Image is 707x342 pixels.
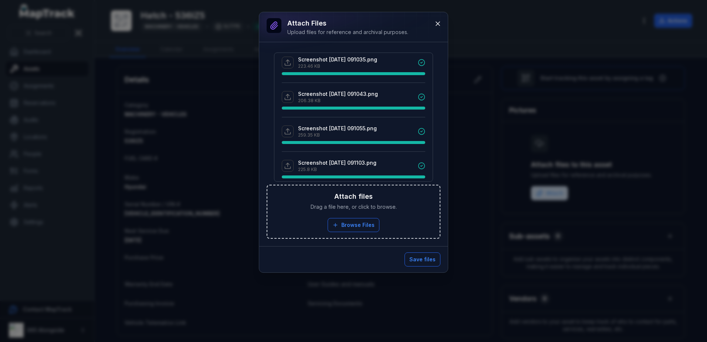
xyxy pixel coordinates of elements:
[287,18,408,28] h3: Attach Files
[298,90,378,98] p: Screenshot [DATE] 091043.png
[287,28,408,36] div: Upload files for reference and archival purposes.
[298,167,376,172] p: 225.8 KB
[405,252,440,266] button: Save files
[298,98,378,104] p: 206.38 KB
[298,159,376,167] p: Screenshot [DATE] 091103.png
[298,56,377,63] p: Screenshot [DATE] 091035.png
[311,203,397,211] span: Drag a file here, or click to browse.
[298,125,377,132] p: Screenshot [DATE] 091055.png
[298,132,377,138] p: 259.35 KB
[298,63,377,69] p: 223.46 KB
[334,191,373,202] h3: Attach files
[328,218,379,232] button: Browse Files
